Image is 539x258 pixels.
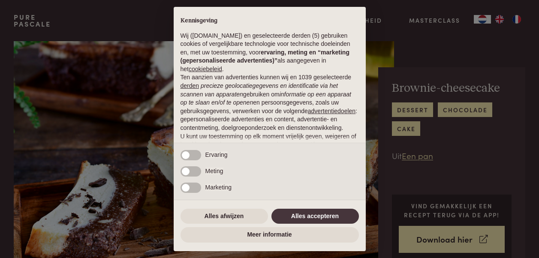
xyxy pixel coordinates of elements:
[181,132,359,174] p: U kunt uw toestemming op elk moment vrijelijk geven, weigeren of intrekken door het voorkeurenpan...
[181,91,352,106] em: informatie op een apparaat op te slaan en/of te openen
[181,82,199,90] button: derden
[181,17,359,25] h2: Kennisgeving
[189,66,222,72] a: cookiebeleid
[205,151,228,158] span: Ervaring
[271,209,359,224] button: Alles accepteren
[205,168,223,174] span: Meting
[181,32,359,74] p: Wij ([DOMAIN_NAME]) en geselecteerde derden (5) gebruiken cookies of vergelijkbare technologie vo...
[181,73,359,132] p: Ten aanzien van advertenties kunnen wij en 1039 geselecteerde gebruiken om en persoonsgegevens, z...
[181,82,338,98] em: precieze geolocatiegegevens en identificatie via het scannen van apparaten
[308,107,355,116] button: advertentiedoelen
[181,209,268,224] button: Alles afwijzen
[181,227,359,243] button: Meer informatie
[181,49,349,64] strong: ervaring, meting en “marketing (gepersonaliseerde advertenties)”
[205,184,232,191] span: Marketing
